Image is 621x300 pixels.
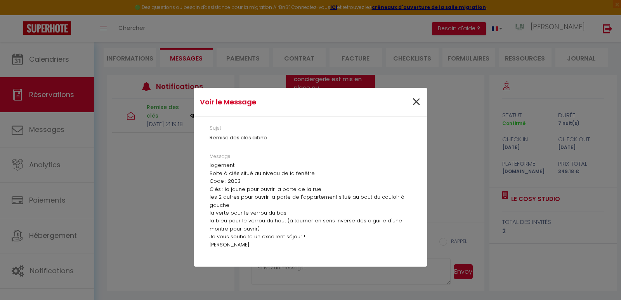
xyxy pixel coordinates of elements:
[210,170,411,233] p: Boite à clés situé au niveau de la fenêtre Code : 2803 Clés : la jaune pour ouvrir la porte de la...
[210,241,411,249] p: [PERSON_NAME]
[210,153,231,160] label: Message
[210,125,221,132] label: Sujet
[6,3,29,26] button: Ouvrir le widget de chat LiveChat
[210,135,411,141] h3: Remise des clés aibnb
[411,90,421,114] span: ×
[210,233,411,241] p: Je vous souhaite un excellent séjour !
[411,94,421,111] button: Close
[200,97,344,108] h4: Voir le Message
